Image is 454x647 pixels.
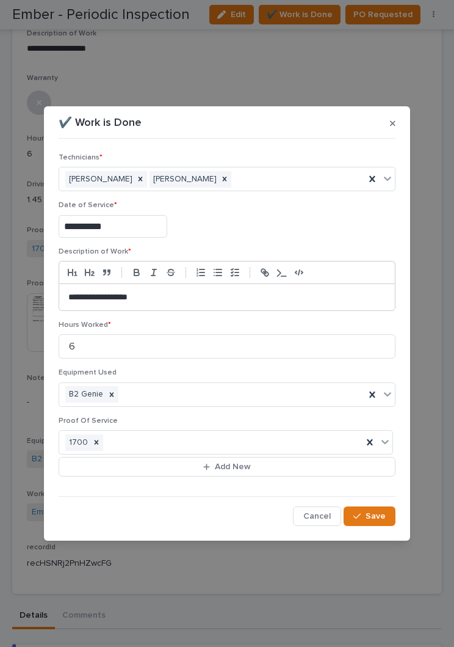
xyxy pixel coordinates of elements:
span: Technicians [59,154,103,161]
button: Add New [59,457,395,477]
span: Proof Of Service [59,417,118,425]
button: Cancel [293,506,341,526]
span: Cancel [303,511,331,522]
div: 1700 [65,434,90,451]
span: Hours Worked [59,321,111,329]
span: Description of Work [59,248,131,255]
div: [PERSON_NAME] [150,171,218,188]
span: Date of Service [59,202,117,209]
p: ✔️ Work is Done [59,117,142,130]
span: Equipment Used [59,369,117,376]
span: Add New [215,461,251,472]
div: [PERSON_NAME] [65,171,134,188]
button: Save [344,506,395,526]
div: B2 Genie [65,386,105,403]
span: Save [366,511,386,522]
